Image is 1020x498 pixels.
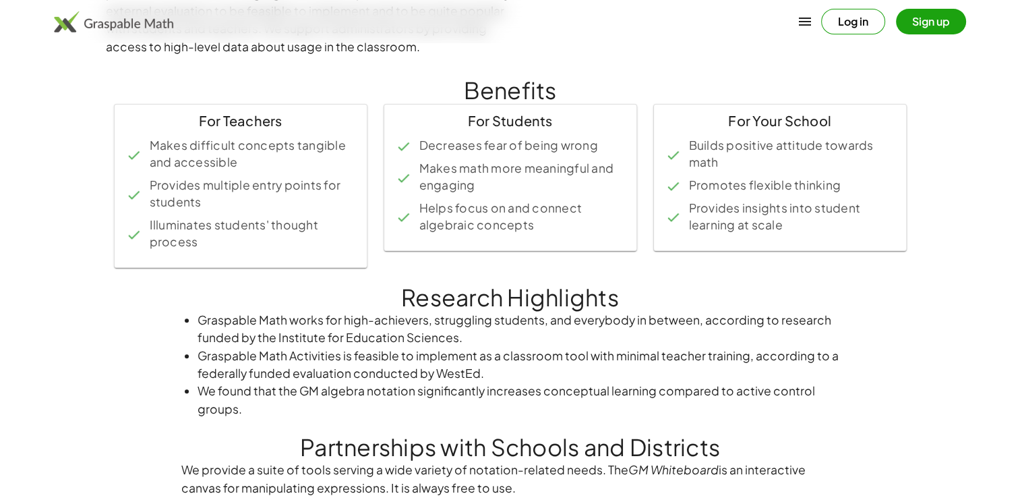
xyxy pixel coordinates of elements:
li: We found that the GM algebra notation significantly increases conceptual learning compared to act... [198,382,839,418]
li: Graspable Math Activities is feasible to implement as a classroom tool with minimal teacher train... [198,347,839,383]
li: Builds positive attitude towards math [665,137,895,171]
h1: Partnerships with Schools and Districts [114,434,907,461]
div: For Students [384,105,636,137]
button: Log in [821,9,885,34]
div: We provide a suite of tools serving a wide variety of notation-related needs. The is an interacti... [181,461,839,497]
li: Decreases fear of being wrong [395,137,626,154]
li: Makes math more meaningful and engaging [395,160,626,194]
button: Sign up [896,9,966,34]
li: Makes difficult concepts tangible and accessible [125,137,356,171]
div: For Your School [654,105,906,137]
li: Illuminates students' thought process [125,217,356,250]
em: GM Whiteboard [628,462,719,477]
li: Helps focus on and connect algebraic concepts [395,200,626,233]
li: Promotes flexible thinking [665,177,895,194]
h1: Benefits [114,77,907,104]
li: Graspable Math works for high-achievers, struggling students, and everybody in between, according... [198,311,839,347]
li: Provides multiple entry points for students [125,177,356,211]
li: Provides insights into student learning at scale [665,200,895,233]
h1: Research Highlights [114,284,907,311]
div: For Teachers [115,105,367,137]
